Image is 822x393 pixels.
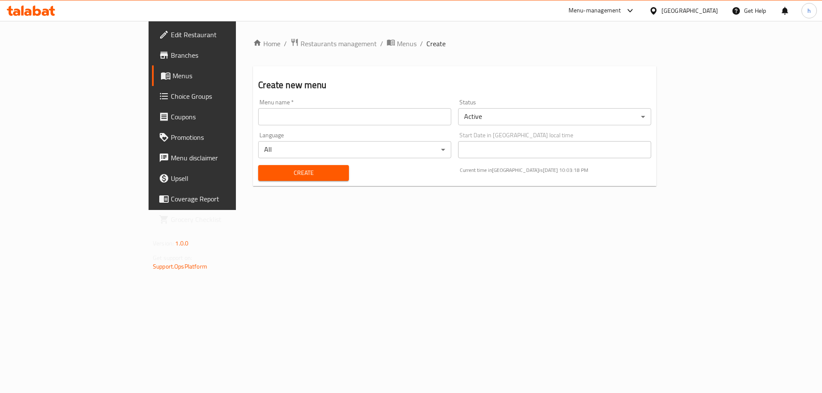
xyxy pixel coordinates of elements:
[807,6,811,15] span: h
[152,168,286,189] a: Upsell
[253,38,656,49] nav: breadcrumb
[175,238,188,249] span: 1.0.0
[387,38,417,49] a: Menus
[152,65,286,86] a: Menus
[152,24,286,45] a: Edit Restaurant
[460,166,651,174] p: Current time in [GEOGRAPHIC_DATA] is [DATE] 10:03:18 PM
[171,194,279,204] span: Coverage Report
[426,38,446,49] span: Create
[152,45,286,65] a: Branches
[171,91,279,101] span: Choice Groups
[258,108,451,125] input: Please enter Menu name
[290,38,377,49] a: Restaurants management
[152,209,286,230] a: Grocery Checklist
[153,261,207,272] a: Support.OpsPlatform
[153,238,174,249] span: Version:
[661,6,718,15] div: [GEOGRAPHIC_DATA]
[258,141,451,158] div: All
[171,132,279,142] span: Promotions
[152,148,286,168] a: Menu disclaimer
[258,165,348,181] button: Create
[152,127,286,148] a: Promotions
[152,86,286,106] a: Choice Groups
[171,153,279,163] span: Menu disclaimer
[171,214,279,225] span: Grocery Checklist
[171,50,279,60] span: Branches
[458,108,651,125] div: Active
[173,71,279,81] span: Menus
[397,38,417,49] span: Menus
[152,106,286,127] a: Coupons
[265,168,342,178] span: Create
[171,173,279,183] span: Upsell
[420,38,423,49] li: /
[152,189,286,209] a: Coverage Report
[301,38,377,49] span: Restaurants management
[171,112,279,122] span: Coupons
[258,79,651,92] h2: Create new menu
[380,38,383,49] li: /
[153,252,192,263] span: Get support on:
[569,6,621,16] div: Menu-management
[171,30,279,40] span: Edit Restaurant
